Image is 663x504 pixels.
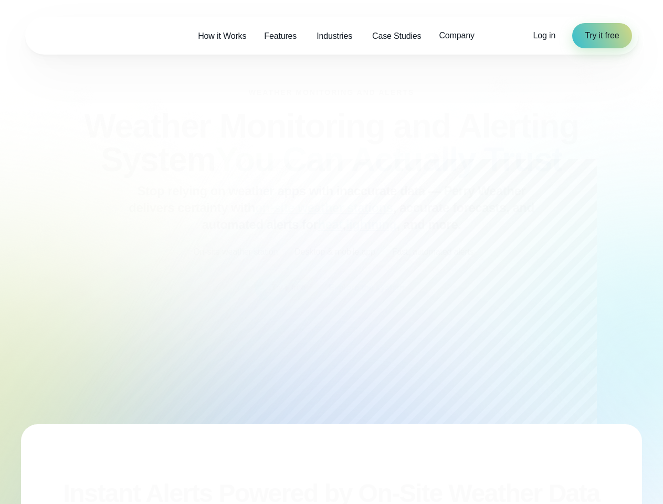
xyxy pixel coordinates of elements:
span: Company [439,29,474,42]
span: Features [264,30,297,43]
a: Case Studies [363,25,430,47]
a: Log in [533,29,556,42]
span: Try it free [585,29,619,42]
span: Log in [533,31,556,40]
span: Case Studies [372,30,421,43]
a: How it Works [189,25,255,47]
span: How it Works [198,30,246,43]
a: Try it free [572,23,632,48]
span: Industries [317,30,352,43]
